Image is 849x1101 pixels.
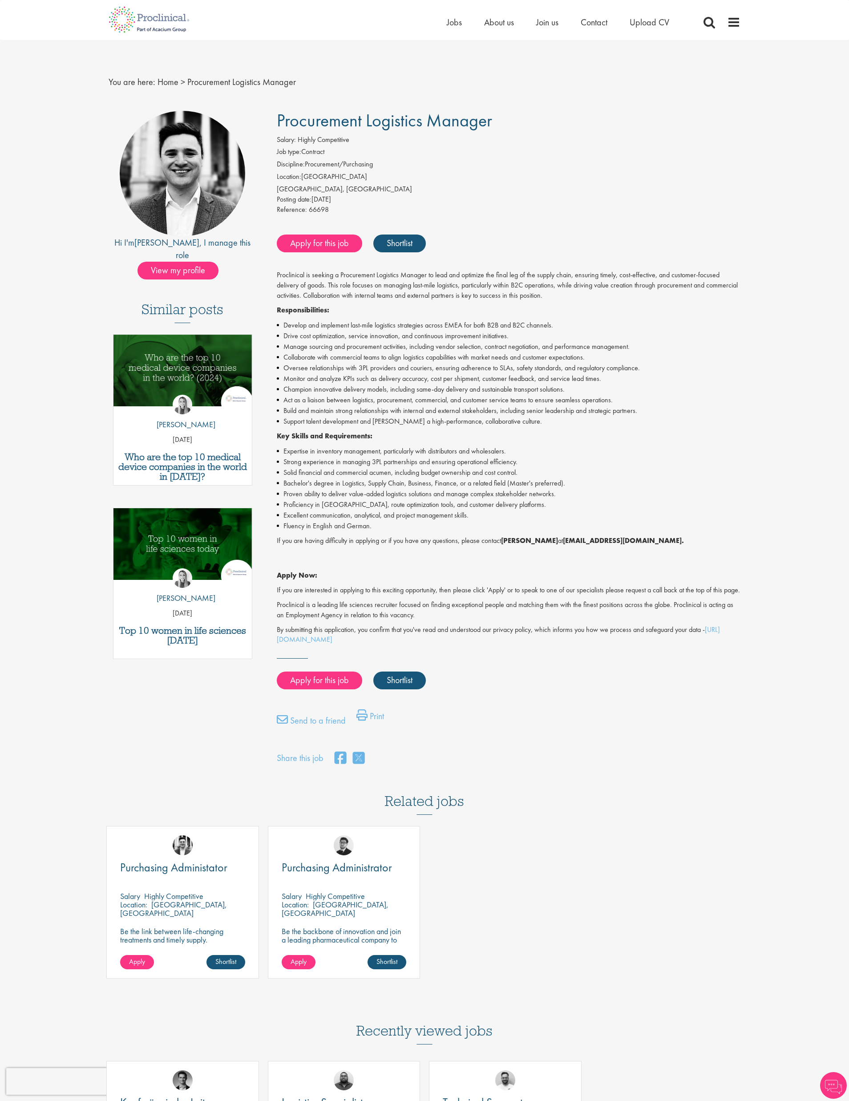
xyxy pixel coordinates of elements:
[495,1070,515,1090] img: Emile De Beer
[277,109,492,132] span: Procurement Logistics Manager
[277,521,741,531] li: Fluency in English and German.
[335,749,346,768] a: share on facebook
[277,585,741,595] p: If you are interested in applying to this exciting opportunity, then please click 'Apply' or to s...
[120,899,227,918] p: [GEOGRAPHIC_DATA], [GEOGRAPHIC_DATA]
[277,341,741,352] li: Manage sourcing and procurement activities, including vendor selection, contract negotiation, and...
[277,416,741,427] li: Support talent development and [PERSON_NAME] a high-performance, collaborative culture.
[356,1001,493,1044] h3: Recently viewed jobs
[277,714,346,732] a: Send to a friend
[120,111,245,236] img: imeage of recruiter Edward Little
[113,335,252,413] a: Link to a post
[309,205,329,214] span: 66698
[277,194,311,204] span: Posting date:
[206,955,245,969] a: Shortlist
[277,431,372,441] strong: Key Skills and Requirements:
[282,860,392,875] span: Purchasing Administrator
[282,862,407,873] a: Purchasing Administrator
[501,536,558,545] strong: [PERSON_NAME]
[291,957,307,966] span: Apply
[282,899,388,918] p: [GEOGRAPHIC_DATA], [GEOGRAPHIC_DATA]
[137,262,218,279] span: View my profile
[144,891,203,901] p: Highly Competitive
[581,16,607,28] a: Contact
[150,592,215,604] p: [PERSON_NAME]
[134,237,199,248] a: [PERSON_NAME]
[277,172,301,182] label: Location:
[373,672,426,689] a: Shortlist
[113,508,252,580] img: Top 10 women in life sciences today
[484,16,514,28] a: About us
[277,352,741,363] li: Collaborate with commercial teams to align logistics capabilities with market needs and customer ...
[277,305,329,315] strong: Responsibilities:
[563,536,684,545] strong: [EMAIL_ADDRESS][DOMAIN_NAME].
[277,363,741,373] li: Oversee relationships with 3PL providers and couriers, ensuring adherence to SLAs, safety standar...
[113,608,252,619] p: [DATE]
[277,194,741,205] div: [DATE]
[306,891,365,901] p: Highly Competitive
[120,955,154,969] a: Apply
[282,927,407,961] p: Be the backbone of innovation and join a leading pharmaceutical company to help keep life-changin...
[173,835,193,855] img: Edward Little
[277,320,741,331] li: Develop and implement last-mile logistics strategies across EMEA for both B2B and B2C channels.
[150,419,215,430] p: [PERSON_NAME]
[334,835,354,855] img: Todd Wigmore
[109,76,155,88] span: You are here:
[277,270,741,645] div: Job description
[277,536,741,546] p: If you are having difficulty in applying or if you have any questions, please contact at
[158,76,178,88] a: breadcrumb link
[277,373,741,384] li: Monitor and analyze KPIs such as delivery accuracy, cost per shipment, customer feedback, and ser...
[334,1070,354,1090] img: Ashley Bennett
[150,395,215,435] a: Hannah Burke [PERSON_NAME]
[277,571,317,580] strong: Apply Now:
[277,184,741,194] div: [GEOGRAPHIC_DATA], [GEOGRAPHIC_DATA]
[447,16,462,28] a: Jobs
[373,235,426,252] a: Shortlist
[282,891,302,901] span: Salary
[277,331,741,341] li: Drive cost optimization, service innovation, and continuous improvement initiatives.
[277,446,741,457] li: Expertise in inventory management, particularly with distributors and wholesalers.
[277,625,741,645] p: By submitting this application, you confirm that you've read and understood our privacy policy, w...
[141,302,223,323] h3: Similar posts
[277,384,741,395] li: Champion innovative delivery models, including same-day delivery and sustainable transport soluti...
[150,568,215,608] a: Hannah Burke [PERSON_NAME]
[277,489,741,499] li: Proven ability to deliver value-added logistics solutions and manage complex stakeholder networks.
[277,600,741,620] p: Proclinical is a leading life sciences recruiter focused on finding exceptional people and matchi...
[536,16,558,28] a: Join us
[277,395,741,405] li: Act as a liaison between logistics, procurement, commercial, and customer service teams to ensure...
[277,405,741,416] li: Build and maintain strong relationships with internal and external stakeholders, including senior...
[277,499,741,510] li: Proficiency in [GEOGRAPHIC_DATA], route optimization tools, and customer delivery platforms.
[120,860,227,875] span: Purchasing Administator
[277,478,741,489] li: Bachelor's degree in Logistics, Supply Chain, Business, Finance, or a related field (Master's pre...
[353,749,364,768] a: share on twitter
[120,891,140,901] span: Salary
[356,709,384,727] a: Print
[277,159,741,172] li: Procurement/Purchasing
[282,955,315,969] a: Apply
[129,957,145,966] span: Apply
[173,568,192,588] img: Hannah Burke
[277,147,301,157] label: Job type:
[282,899,309,910] span: Location:
[277,625,720,644] a: [URL][DOMAIN_NAME]
[277,135,296,145] label: Salary:
[277,205,307,215] label: Reference:
[113,435,252,445] p: [DATE]
[385,771,464,815] h3: Related jobs
[298,135,349,144] span: Highly Competitive
[118,626,247,645] a: Top 10 women in life sciences [DATE]
[277,457,741,467] li: Strong experience in managing 3PL partnerships and ensuring operational efficiency.
[120,862,245,873] a: Purchasing Administator
[120,927,245,944] p: Be the link between life-changing treatments and timely supply.
[187,76,296,88] span: Procurement Logistics Manager
[277,510,741,521] li: Excellent communication, analytical, and project management skills.
[277,172,741,184] li: [GEOGRAPHIC_DATA]
[118,452,247,482] a: Who are the top 10 medical device companies in the world in [DATE]?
